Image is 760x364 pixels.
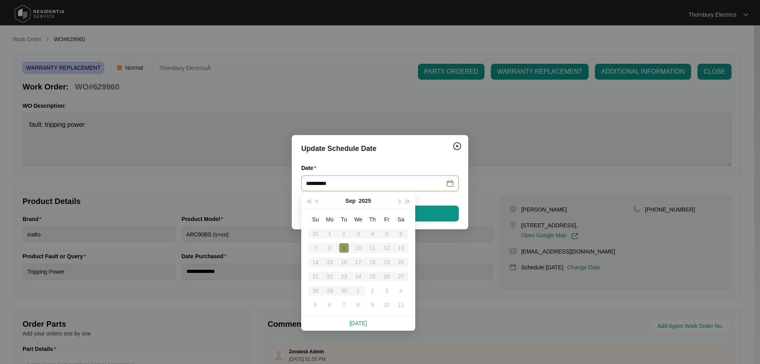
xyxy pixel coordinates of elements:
div: 9 [368,300,377,310]
th: Tu [337,212,351,227]
label: Date [301,164,319,172]
button: 2025 [359,193,371,209]
td: 2025-10-03 [380,284,394,298]
th: Th [365,212,380,227]
td: 2025-10-02 [365,284,380,298]
div: 3 [382,286,391,295]
td: 2025-10-06 [323,298,337,312]
th: We [351,212,365,227]
th: Fr [380,212,394,227]
input: Date [306,179,445,188]
th: Su [308,212,323,227]
div: 8 [353,300,363,310]
td: 2025-10-07 [337,298,351,312]
th: Mo [323,212,337,227]
a: [DATE] [350,320,367,326]
button: Close [451,140,464,152]
td: 2025-10-04 [394,284,408,298]
td: 2025-10-08 [351,298,365,312]
img: closeCircle [452,141,462,151]
div: 11 [396,300,406,310]
div: 10 [382,300,391,310]
button: Sep [346,193,356,209]
div: 7 [339,300,349,310]
div: 2 [368,286,377,295]
div: 5 [311,300,320,310]
th: Sa [394,212,408,227]
div: Update Schedule Date [301,143,459,154]
div: 4 [396,286,406,295]
td: 2025-10-10 [380,298,394,312]
td: 2025-10-05 [308,298,323,312]
td: 2025-10-11 [394,298,408,312]
td: 2025-10-09 [365,298,380,312]
div: 6 [325,300,334,310]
